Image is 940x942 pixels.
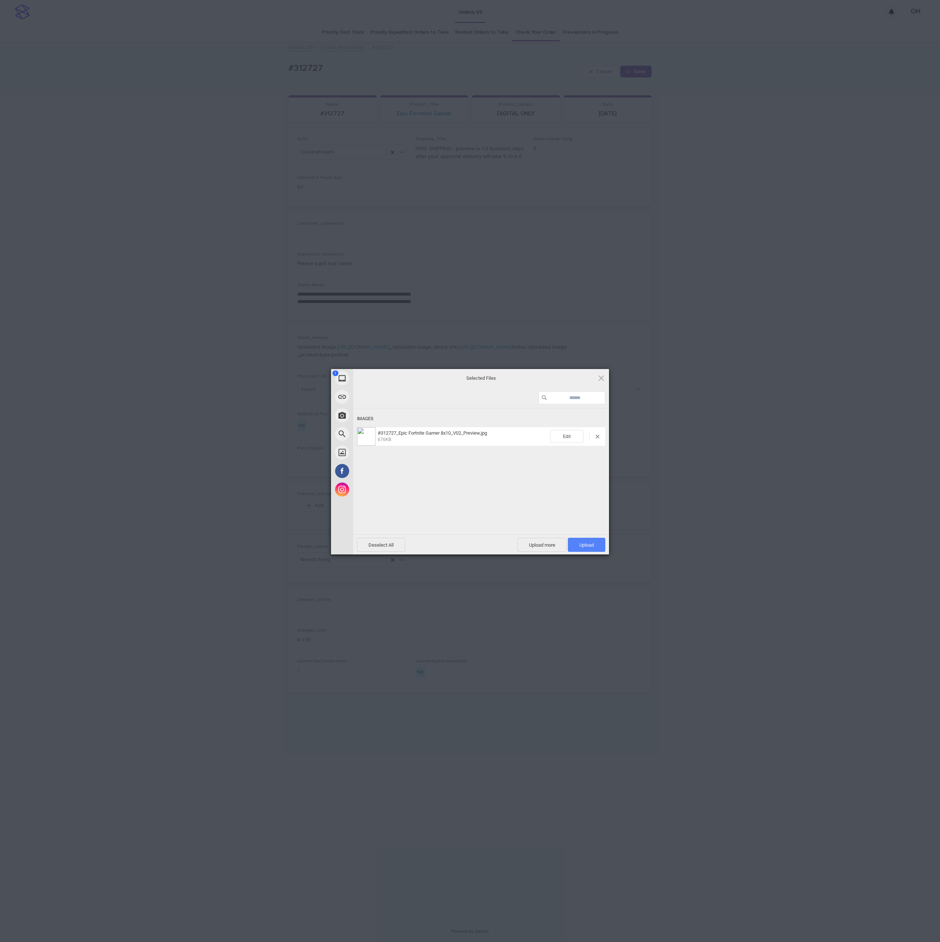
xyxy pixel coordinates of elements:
[331,480,420,499] div: Instagram
[331,462,420,480] div: Facebook
[568,538,605,552] span: Upload
[407,375,555,382] span: Selected Files
[331,388,420,406] div: Link (URL)
[357,412,605,426] div: Images
[332,370,338,376] span: 1
[597,374,605,382] span: Click here or hit ESC to close picker
[331,369,420,388] div: My Device
[378,437,391,442] span: 676KB
[357,538,405,552] span: Deselect All
[517,538,567,552] span: Upload more
[378,430,487,436] span: #312727_Epic Fortnite Gamer 8x10_V02_Preview.jpg
[331,425,420,443] div: Web Search
[550,430,583,443] span: Edit
[579,542,594,548] span: Upload
[331,406,420,425] div: Take Photo
[331,443,420,462] div: Unsplash
[357,427,375,446] img: 4cdba58a-2927-41ca-9543-88e2ed0f76b0
[375,430,550,442] span: #312727_Epic Fortnite Gamer 8x10_V02_Preview.jpg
